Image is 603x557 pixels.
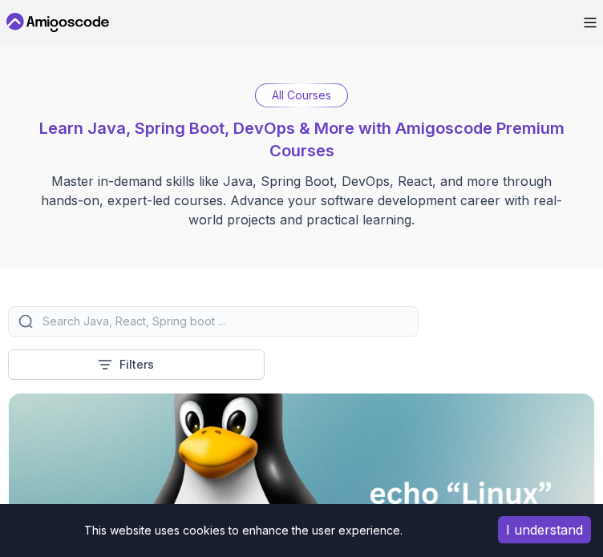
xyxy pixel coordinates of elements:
p: Filters [119,357,154,373]
button: Filters [8,349,265,380]
input: Search Java, React, Spring boot ... [39,313,408,329]
button: Accept cookies [498,516,591,543]
button: Open Menu [584,18,597,28]
p: All Courses [272,87,331,103]
div: This website uses cookies to enhance the user experience. [12,516,474,545]
span: Learn Java, Spring Boot, DevOps & More with Amigoscode Premium Courses [39,119,565,160]
p: Master in-demand skills like Java, Spring Boot, DevOps, React, and more through hands-on, expert-... [32,172,571,229]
